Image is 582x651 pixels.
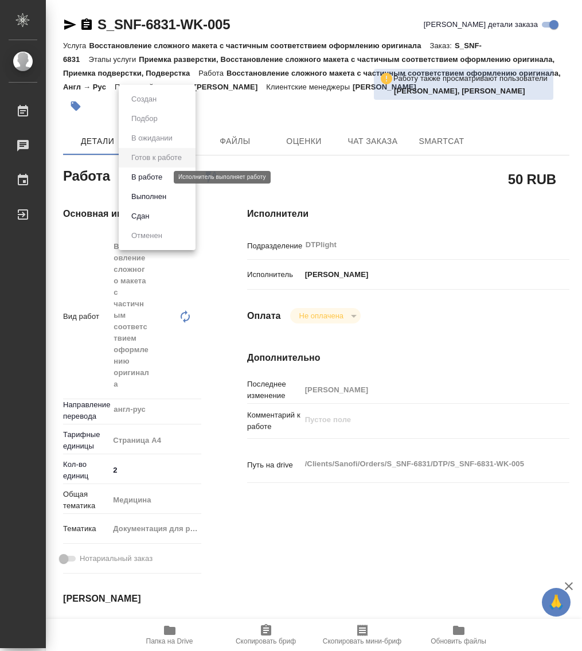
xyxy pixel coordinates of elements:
[128,229,166,242] button: Отменен
[128,190,170,203] button: Выполнен
[128,93,160,106] button: Создан
[128,151,185,164] button: Готов к работе
[128,171,166,184] button: В работе
[128,132,176,145] button: В ожидании
[128,112,161,125] button: Подбор
[128,210,153,223] button: Сдан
